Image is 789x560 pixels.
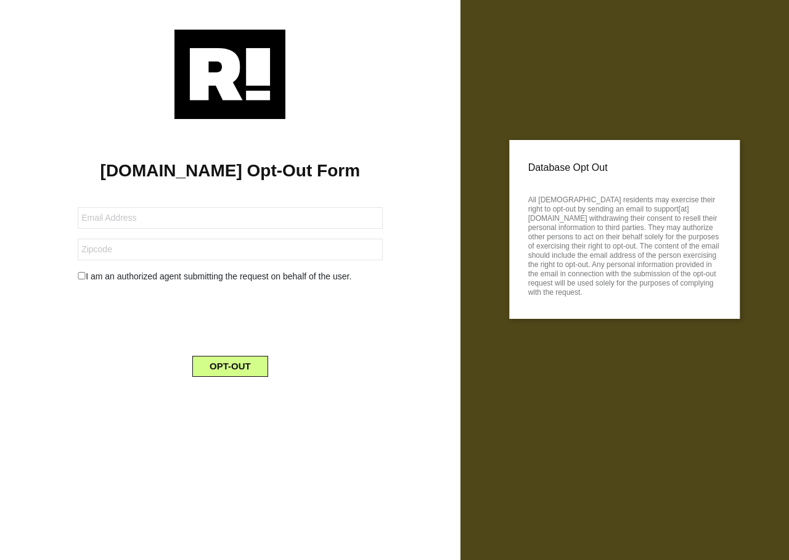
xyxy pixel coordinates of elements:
[192,356,268,377] button: OPT-OUT
[68,270,391,283] div: I am an authorized agent submitting the request on behalf of the user.
[78,207,382,229] input: Email Address
[528,159,721,177] p: Database Opt Out
[18,160,442,181] h1: [DOMAIN_NAME] Opt-Out Form
[528,192,721,297] p: All [DEMOGRAPHIC_DATA] residents may exercise their right to opt-out by sending an email to suppo...
[174,30,285,119] img: Retention.com
[78,239,382,260] input: Zipcode
[136,293,324,341] iframe: reCAPTCHA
